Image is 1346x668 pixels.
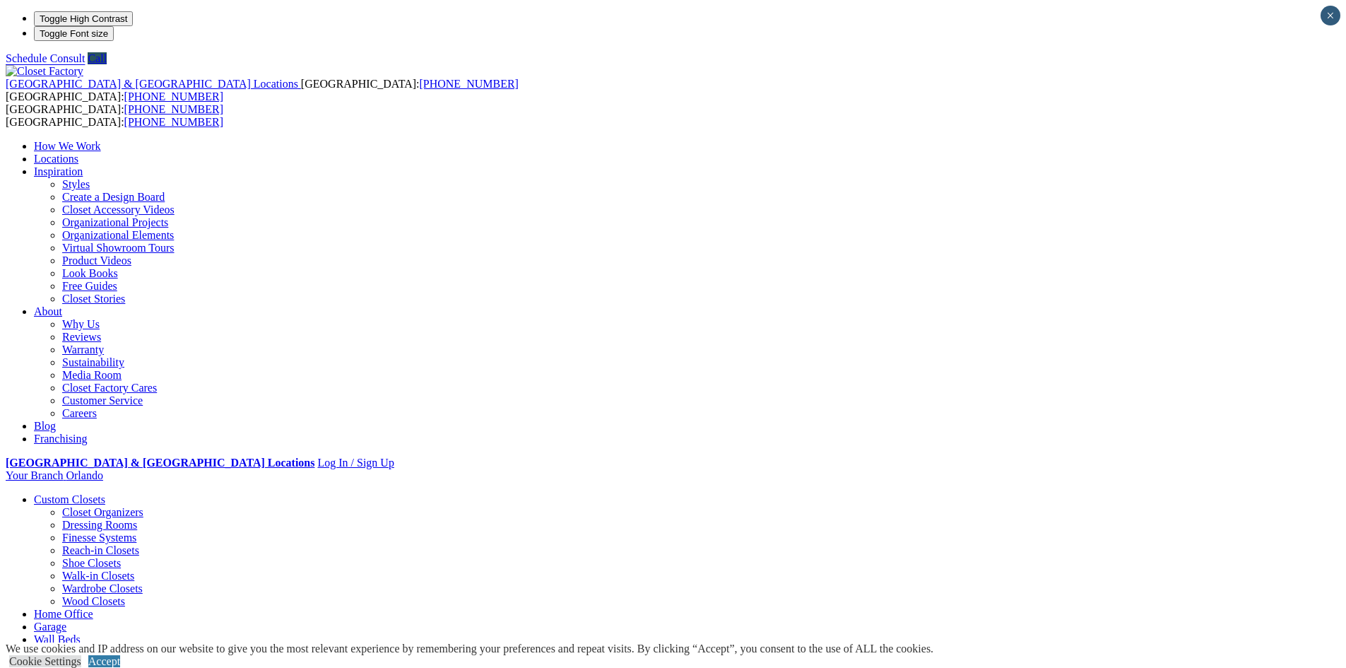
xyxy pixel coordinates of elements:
a: Blog [34,420,56,432]
a: Closet Stories [62,293,125,305]
a: Log In / Sign Up [317,457,394,469]
a: Product Videos [62,254,131,266]
span: Toggle High Contrast [40,13,127,24]
div: We use cookies and IP address on our website to give you the most relevant experience by remember... [6,643,933,655]
a: Accept [88,655,120,667]
a: Careers [62,407,97,419]
a: Inspiration [34,165,83,177]
a: Warranty [62,344,104,356]
a: Walk-in Closets [62,570,134,582]
a: Custom Closets [34,493,105,505]
span: [GEOGRAPHIC_DATA]: [GEOGRAPHIC_DATA]: [6,103,223,128]
a: How We Work [34,140,101,152]
span: Your Branch [6,469,63,481]
a: [PHONE_NUMBER] [124,103,223,115]
a: Create a Design Board [62,191,165,203]
a: Closet Factory Cares [62,382,157,394]
a: Cookie Settings [9,655,81,667]
a: Free Guides [62,280,117,292]
a: Media Room [62,369,122,381]
a: Organizational Elements [62,229,174,241]
a: Styles [62,178,90,190]
button: Close [1321,6,1340,25]
span: [GEOGRAPHIC_DATA] & [GEOGRAPHIC_DATA] Locations [6,78,298,90]
a: Franchising [34,433,88,445]
a: Look Books [62,267,118,279]
a: Reach-in Closets [62,544,139,556]
span: Orlando [66,469,102,481]
a: Organizational Projects [62,216,168,228]
a: Dressing Rooms [62,519,137,531]
span: [GEOGRAPHIC_DATA]: [GEOGRAPHIC_DATA]: [6,78,519,102]
a: Shoe Closets [62,557,121,569]
a: [PHONE_NUMBER] [124,90,223,102]
a: Customer Service [62,394,143,406]
img: Closet Factory [6,65,83,78]
a: Your Branch Orlando [6,469,103,481]
a: Call [88,52,107,64]
a: Finesse Systems [62,532,136,544]
a: Wood Closets [62,595,125,607]
a: Home Office [34,608,93,620]
span: Toggle Font size [40,28,108,39]
a: Virtual Showroom Tours [62,242,175,254]
a: [GEOGRAPHIC_DATA] & [GEOGRAPHIC_DATA] Locations [6,78,301,90]
a: Schedule Consult [6,52,85,64]
a: Garage [34,621,66,633]
a: Locations [34,153,78,165]
a: About [34,305,62,317]
button: Toggle High Contrast [34,11,133,26]
a: Reviews [62,331,101,343]
button: Toggle Font size [34,26,114,41]
a: Why Us [62,318,100,330]
a: Closet Organizers [62,506,143,518]
a: Sustainability [62,356,124,368]
a: Wall Beds [34,633,81,645]
a: Wardrobe Closets [62,582,143,594]
a: [PHONE_NUMBER] [419,78,518,90]
a: [PHONE_NUMBER] [124,116,223,128]
a: [GEOGRAPHIC_DATA] & [GEOGRAPHIC_DATA] Locations [6,457,314,469]
a: Closet Accessory Videos [62,204,175,216]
